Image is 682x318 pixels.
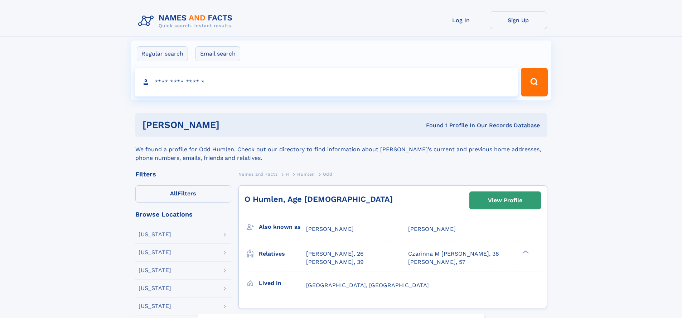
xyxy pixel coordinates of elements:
div: [US_STATE] [139,267,171,273]
span: [PERSON_NAME] [408,226,456,232]
div: [US_STATE] [139,232,171,237]
div: We found a profile for Odd Humlen. Check out our directory to find information about [PERSON_NAME... [135,137,547,162]
label: Filters [135,185,231,203]
div: Found 1 Profile In Our Records Database [323,122,540,129]
h1: [PERSON_NAME] [142,120,323,129]
input: search input [135,68,518,96]
div: Browse Locations [135,211,231,218]
a: Czarinna M [PERSON_NAME], 38 [408,250,499,258]
label: Regular search [137,46,188,61]
h3: Also known as [259,221,306,233]
a: H [286,170,289,179]
label: Email search [195,46,240,61]
a: Sign Up [490,11,547,29]
h3: Relatives [259,248,306,260]
div: ❯ [521,250,529,255]
a: Log In [432,11,490,29]
a: [PERSON_NAME], 39 [306,258,364,266]
a: Humlen [297,170,315,179]
div: [US_STATE] [139,285,171,291]
a: View Profile [470,192,541,209]
h3: Lived in [259,277,306,289]
span: All [170,190,178,197]
div: [US_STATE] [139,250,171,255]
span: [GEOGRAPHIC_DATA], [GEOGRAPHIC_DATA] [306,282,429,289]
div: Filters [135,171,231,177]
span: H [286,172,289,177]
div: View Profile [488,192,522,209]
a: [PERSON_NAME], 57 [408,258,465,266]
a: O Humlen, Age [DEMOGRAPHIC_DATA] [245,195,393,204]
a: [PERSON_NAME], 26 [306,250,364,258]
a: Names and Facts [238,170,278,179]
div: [US_STATE] [139,303,171,309]
img: Logo Names and Facts [135,11,238,31]
span: [PERSON_NAME] [306,226,354,232]
span: Odd [323,172,333,177]
span: Humlen [297,172,315,177]
button: Search Button [521,68,547,96]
